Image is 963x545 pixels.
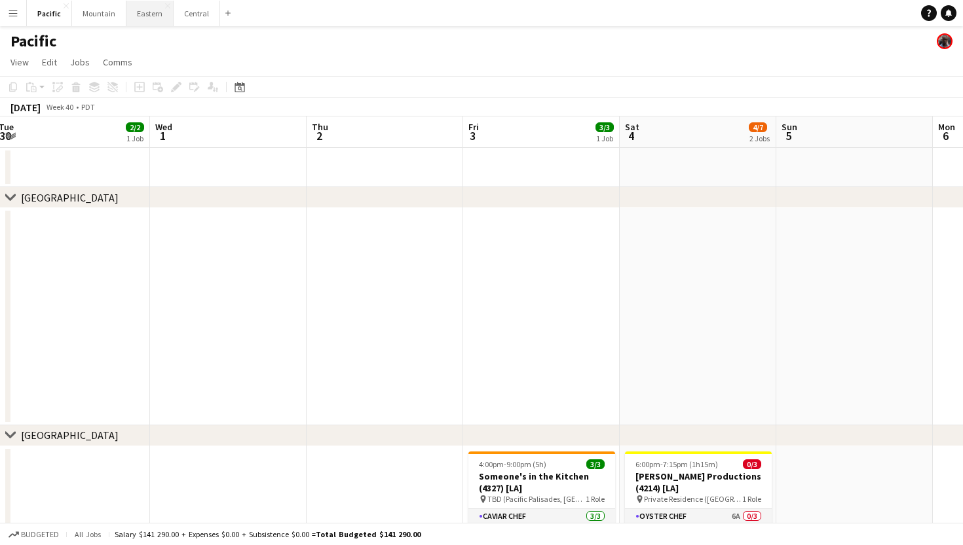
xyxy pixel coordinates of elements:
[938,121,955,133] span: Mon
[42,56,57,68] span: Edit
[72,529,104,539] span: All jobs
[5,54,34,71] a: View
[126,122,144,132] span: 2/2
[310,128,328,143] span: 2
[27,1,72,26] button: Pacific
[21,429,119,442] div: [GEOGRAPHIC_DATA]
[644,494,742,504] span: Private Residence ([GEOGRAPHIC_DATA], [GEOGRAPHIC_DATA])
[479,459,546,469] span: 4:00pm-9:00pm (5h)
[81,102,95,112] div: PDT
[586,494,605,504] span: 1 Role
[625,121,639,133] span: Sat
[126,1,174,26] button: Eastern
[749,133,770,143] div: 2 Jobs
[936,128,955,143] span: 6
[635,459,718,469] span: 6:00pm-7:15pm (1h15m)
[174,1,220,26] button: Central
[70,56,90,68] span: Jobs
[316,529,421,539] span: Total Budgeted $141 290.00
[21,530,59,539] span: Budgeted
[586,459,605,469] span: 3/3
[937,33,953,49] app-user-avatar: Jeremiah Bell
[7,527,61,542] button: Budgeted
[468,470,615,494] h3: Someone's in the Kitchen (4327) [LA]
[103,56,132,68] span: Comms
[596,133,613,143] div: 1 Job
[743,459,761,469] span: 0/3
[155,121,172,133] span: Wed
[742,494,761,504] span: 1 Role
[749,122,767,132] span: 4/7
[72,1,126,26] button: Mountain
[21,191,119,204] div: [GEOGRAPHIC_DATA]
[10,31,56,51] h1: Pacific
[37,54,62,71] a: Edit
[43,102,76,112] span: Week 40
[780,128,797,143] span: 5
[126,133,143,143] div: 1 Job
[153,128,172,143] span: 1
[65,54,95,71] a: Jobs
[487,494,586,504] span: TBD (Pacific Palisades, [GEOGRAPHIC_DATA])
[10,101,41,114] div: [DATE]
[623,128,639,143] span: 4
[468,121,479,133] span: Fri
[312,121,328,133] span: Thu
[466,128,479,143] span: 3
[782,121,797,133] span: Sun
[625,470,772,494] h3: [PERSON_NAME] Productions (4214) [LA]
[98,54,138,71] a: Comms
[595,122,614,132] span: 3/3
[115,529,421,539] div: Salary $141 290.00 + Expenses $0.00 + Subsistence $0.00 =
[10,56,29,68] span: View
